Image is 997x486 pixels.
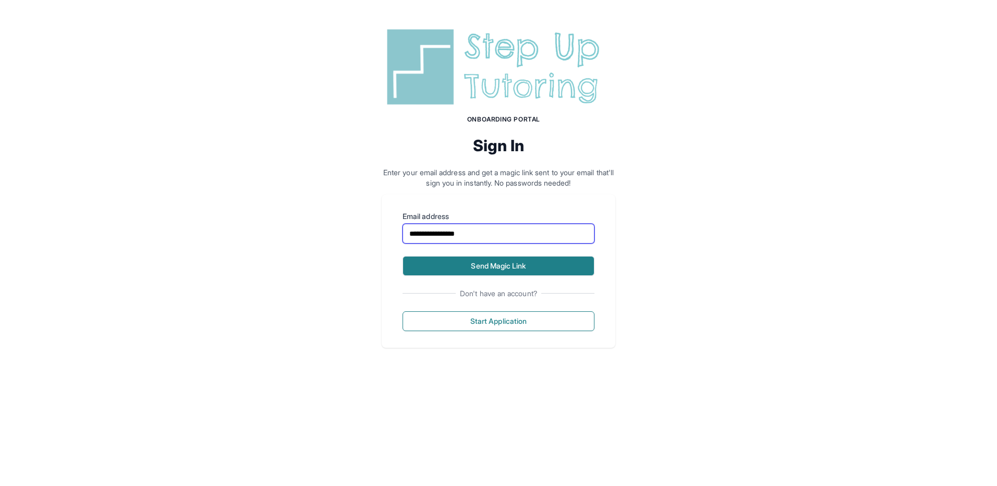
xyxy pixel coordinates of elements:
button: Send Magic Link [403,256,594,276]
img: Step Up Tutoring horizontal logo [382,25,615,109]
button: Start Application [403,311,594,331]
h2: Sign In [382,136,615,155]
label: Email address [403,211,594,222]
span: Don't have an account? [456,288,541,299]
p: Enter your email address and get a magic link sent to your email that'll sign you in instantly. N... [382,167,615,188]
h1: Onboarding Portal [392,115,615,124]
